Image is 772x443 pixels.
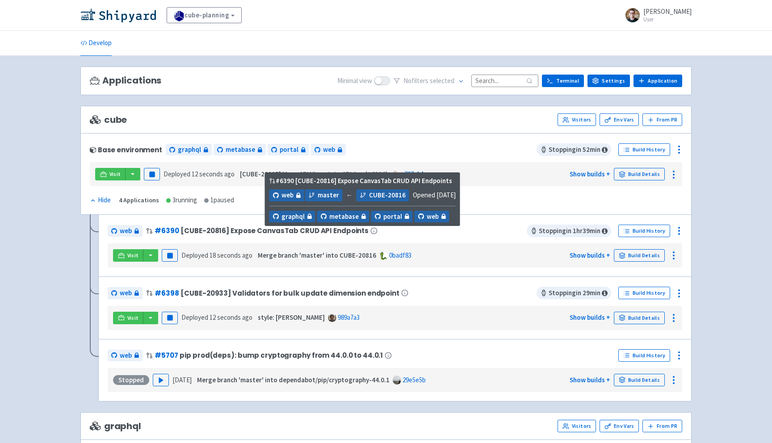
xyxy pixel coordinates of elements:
[181,313,252,322] span: Deployed
[127,314,139,322] span: Visit
[258,313,325,322] strong: style: [PERSON_NAME]
[204,195,234,205] div: 1 paused
[642,113,682,126] button: From PR
[155,226,179,235] a: #6390
[305,189,343,201] a: master
[178,145,201,155] span: graphql
[413,191,456,199] span: Opened
[600,420,639,432] a: Env Vars
[357,189,409,201] a: CUBE-20816
[415,211,449,223] a: web
[95,168,126,180] a: Visit
[153,374,169,386] button: Play
[120,351,132,361] span: web
[120,288,132,298] span: web
[643,7,692,16] span: [PERSON_NAME]
[427,212,439,222] span: web
[311,144,346,156] a: web
[127,252,139,259] span: Visit
[172,376,192,384] time: [DATE]
[281,190,294,201] span: web
[389,251,411,259] a: 0badf83
[269,189,304,201] a: web
[618,225,670,237] a: Build History
[570,376,610,384] a: Show builds +
[108,225,143,237] a: web
[570,170,610,178] a: Show builds +
[430,76,454,85] span: selected
[226,145,255,155] span: metabase
[471,75,538,87] input: Search...
[614,168,665,180] a: Build Details
[317,211,369,223] a: metabase
[120,226,132,236] span: web
[210,313,252,322] time: 12 seconds ago
[240,170,388,178] strong: [CUBE-20887] Move API Views Into API App (#6396)
[113,249,143,262] a: Visit
[197,376,390,384] strong: Merge branch 'master' into dependabot/pip/cryptography-44.0.1
[436,191,456,199] time: [DATE]
[614,249,665,262] a: Build Details
[537,287,611,299] span: Stopping in 29 min
[258,251,376,259] strong: Merge branch 'master' into CUBE-20816
[162,249,178,262] button: Pause
[401,170,423,178] a: e707c14
[90,195,112,205] button: Hide
[614,312,665,324] a: Build Details
[403,376,426,384] a: 29e5e5b
[618,143,670,156] a: Build History
[383,212,402,222] span: portal
[280,145,298,155] span: portal
[90,421,141,431] span: graphql
[180,289,399,297] span: [CUBE-20933] Validators for bulk update dimension endpoint
[90,195,111,205] div: Hide
[90,146,162,154] div: Base environment
[214,144,266,156] a: metabase
[542,75,584,87] a: Terminal
[80,31,112,56] a: Develop
[155,351,178,360] a: #5707
[618,287,670,299] a: Build History
[642,420,682,432] button: From PR
[144,168,160,180] button: Pause
[338,313,360,322] a: 989a7a3
[166,144,212,156] a: graphql
[167,7,242,23] a: cube-planning
[210,251,252,259] time: 18 seconds ago
[90,75,161,86] h3: Applications
[337,76,372,86] span: Minimal view
[371,211,413,223] a: portal
[323,145,335,155] span: web
[643,17,692,22] small: User
[180,351,383,359] span: pip prod(deps): bump cryptography from 44.0.0 to 44.0.1
[618,349,670,362] a: Build History
[192,170,235,178] time: 12 seconds ago
[369,190,406,201] span: CUBE-20816
[403,76,454,86] span: No filter s
[108,350,143,362] a: web
[113,312,143,324] a: Visit
[634,75,682,87] a: Application
[162,312,178,324] button: Pause
[164,170,235,178] span: Deployed
[90,115,127,125] span: cube
[80,8,156,22] img: Shipyard logo
[614,374,665,386] a: Build Details
[620,8,692,22] a: [PERSON_NAME] User
[537,143,611,156] span: Stopping in 52 min
[180,227,369,234] span: [CUBE-20816] Expose CanvasTab CRUD API Endpoints
[570,313,610,322] a: Show builds +
[269,211,315,223] a: graphql
[181,251,252,259] span: Deployed
[108,287,143,299] a: web
[113,375,149,385] div: Stopped
[600,113,639,126] a: Env Vars
[269,176,452,186] div: # 6390 [CUBE-20816] Expose CanvasTab CRUD API Endpoints
[558,113,596,126] a: Visitors
[570,251,610,259] a: Show builds +
[268,144,309,156] a: portal
[587,75,630,87] a: Settings
[318,190,339,201] span: master
[166,195,197,205] div: 3 running
[527,225,611,237] span: Stopping in 1 hr 39 min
